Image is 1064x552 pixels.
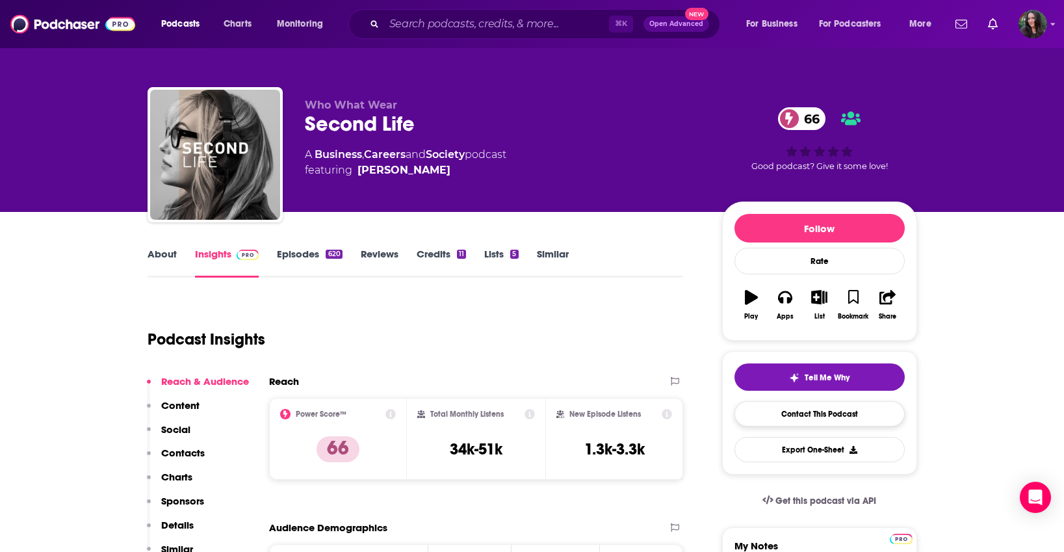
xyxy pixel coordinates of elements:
[722,99,917,179] div: 66Good podcast? Give it some love!
[909,15,931,33] span: More
[315,148,362,161] a: Business
[950,13,972,35] a: Show notifications dropdown
[789,373,799,383] img: tell me why sparkle
[361,248,398,278] a: Reviews
[417,248,466,278] a: Credits11
[737,14,814,34] button: open menu
[819,15,881,33] span: For Podcasters
[1019,10,1047,38] button: Show profile menu
[269,375,299,388] h2: Reach
[430,410,504,419] h2: Total Monthly Listens
[900,14,948,34] button: open menu
[269,521,387,534] h2: Audience Demographics
[890,532,913,544] a: Pro website
[147,375,249,399] button: Reach & Audience
[161,471,192,483] p: Charts
[384,14,609,34] input: Search podcasts, credits, & more...
[326,250,342,259] div: 620
[147,471,192,495] button: Charts
[791,107,826,130] span: 66
[161,495,204,507] p: Sponsors
[537,248,569,278] a: Similar
[152,14,216,34] button: open menu
[361,9,733,39] div: Search podcasts, credits, & more...
[983,13,1003,35] a: Show notifications dropdown
[752,485,887,517] a: Get this podcast via API
[457,250,466,259] div: 11
[734,282,768,328] button: Play
[215,14,259,34] a: Charts
[364,148,406,161] a: Careers
[777,313,794,321] div: Apps
[751,161,888,171] span: Good podcast? Give it some love!
[426,148,465,161] a: Society
[296,410,346,419] h2: Power Score™
[357,163,450,178] a: Hillary Kerr
[805,373,850,383] span: Tell Me Why
[584,440,645,459] h3: 1.3k-3.3k
[147,423,190,447] button: Social
[277,248,342,278] a: Episodes620
[746,15,798,33] span: For Business
[734,363,905,391] button: tell me why sparkleTell Me Why
[734,401,905,427] a: Contact This Podcast
[161,519,194,531] p: Details
[569,410,641,419] h2: New Episode Listens
[161,15,200,33] span: Podcasts
[237,250,259,260] img: Podchaser Pro
[1019,10,1047,38] img: User Profile
[609,16,633,33] span: ⌘ K
[838,313,868,321] div: Bookmark
[224,15,252,33] span: Charts
[811,14,900,34] button: open menu
[268,14,340,34] button: open menu
[147,399,200,423] button: Content
[277,15,323,33] span: Monitoring
[161,399,200,412] p: Content
[148,248,177,278] a: About
[1020,482,1051,513] div: Open Intercom Messenger
[150,90,280,220] img: Second Life
[879,313,896,321] div: Share
[305,147,506,178] div: A podcast
[450,440,502,459] h3: 34k-51k
[147,447,205,471] button: Contacts
[837,282,870,328] button: Bookmark
[161,375,249,388] p: Reach & Audience
[802,282,836,328] button: List
[775,495,876,506] span: Get this podcast via API
[317,436,359,462] p: 66
[734,248,905,274] div: Rate
[484,248,518,278] a: Lists5
[406,148,426,161] span: and
[195,248,259,278] a: InsightsPodchaser Pro
[734,214,905,243] button: Follow
[778,107,826,130] a: 66
[768,282,802,328] button: Apps
[362,148,364,161] span: ,
[744,313,758,321] div: Play
[870,282,904,328] button: Share
[643,16,709,32] button: Open AdvancedNew
[161,447,205,459] p: Contacts
[1019,10,1047,38] span: Logged in as elenadreamday
[161,423,190,436] p: Social
[147,519,194,543] button: Details
[510,250,518,259] div: 5
[734,437,905,462] button: Export One-Sheet
[814,313,825,321] div: List
[305,163,506,178] span: featuring
[147,495,204,519] button: Sponsors
[10,12,135,36] img: Podchaser - Follow, Share and Rate Podcasts
[685,8,708,20] span: New
[649,21,703,27] span: Open Advanced
[890,534,913,544] img: Podchaser Pro
[305,99,397,111] span: Who What Wear
[148,330,265,349] h1: Podcast Insights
